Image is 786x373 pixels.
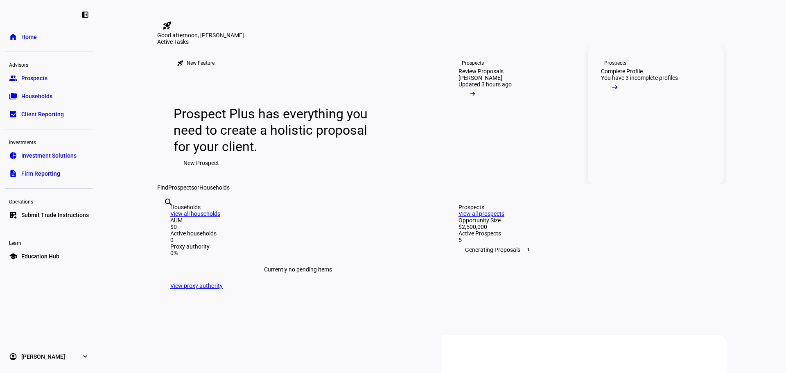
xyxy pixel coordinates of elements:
[9,170,17,178] eth-mat-symbol: description
[458,75,502,81] div: [PERSON_NAME]
[601,75,678,81] div: You have 3 incomplete profiles
[9,33,17,41] eth-mat-symbol: home
[183,155,219,171] span: New Prospect
[468,90,477,98] mat-icon: arrow_right_alt
[21,110,64,118] span: Client Reporting
[458,230,714,237] div: Active Prospects
[174,155,229,171] button: New Prospect
[525,246,532,253] span: 1
[170,217,426,224] div: AUM
[5,59,93,70] div: Advisors
[170,250,426,256] div: 0%
[9,151,17,160] eth-mat-symbol: pie_chart
[611,83,619,91] mat-icon: arrow_right_alt
[5,165,93,182] a: descriptionFirm Reporting
[81,353,89,361] eth-mat-symbol: expand_more
[21,353,65,361] span: [PERSON_NAME]
[170,224,426,230] div: $0
[458,68,504,75] div: Review Proposals
[5,106,93,122] a: bid_landscapeClient Reporting
[21,211,89,219] span: Submit Trade Instructions
[462,60,484,66] div: Prospects
[164,208,165,218] input: Enter name of prospect or household
[187,60,215,66] div: New Feature
[458,81,512,88] div: Updated 3 hours ago
[168,184,194,191] span: Prospects
[601,68,643,75] div: Complete Profile
[170,204,426,210] div: Households
[177,60,183,66] mat-icon: rocket_launch
[157,38,727,45] div: Active Tasks
[170,256,426,283] div: Currently no pending items
[9,252,17,260] eth-mat-symbol: school
[170,243,426,250] div: Proxy authority
[5,147,93,164] a: pie_chartInvestment Solutions
[170,230,426,237] div: Active households
[9,353,17,361] eth-mat-symbol: account_circle
[21,151,77,160] span: Investment Solutions
[604,60,626,66] div: Prospects
[458,210,504,217] a: View all prospects
[170,283,223,289] a: View proxy authority
[445,45,581,184] a: ProspectsReview Proposals[PERSON_NAME]Updated 3 hours ago
[21,252,59,260] span: Education Hub
[9,110,17,118] eth-mat-symbol: bid_landscape
[9,74,17,82] eth-mat-symbol: group
[9,92,17,100] eth-mat-symbol: folder_copy
[170,210,220,217] a: View all households
[164,197,174,207] mat-icon: search
[458,237,714,243] div: 5
[157,32,727,38] div: Good afternoon, [PERSON_NAME]
[588,45,724,184] a: ProspectsComplete ProfileYou have 3 incomplete profiles
[5,195,93,207] div: Operations
[5,70,93,86] a: groupProspects
[21,33,37,41] span: Home
[5,29,93,45] a: homeHome
[458,243,714,256] div: Generating Proposals
[81,11,89,19] eth-mat-symbol: left_panel_close
[9,211,17,219] eth-mat-symbol: list_alt_add
[170,237,426,243] div: 0
[5,88,93,104] a: folder_copyHouseholds
[5,237,93,248] div: Learn
[5,136,93,147] div: Investments
[21,170,60,178] span: Firm Reporting
[174,106,375,155] div: Prospect Plus has everything you need to create a holistic proposal for your client.
[458,224,714,230] div: $2,500,000
[21,74,47,82] span: Prospects
[199,184,230,191] span: Households
[458,204,714,210] div: Prospects
[458,217,714,224] div: Opportunity Size
[157,184,727,191] div: Find or
[21,92,52,100] span: Households
[162,20,172,30] mat-icon: rocket_launch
